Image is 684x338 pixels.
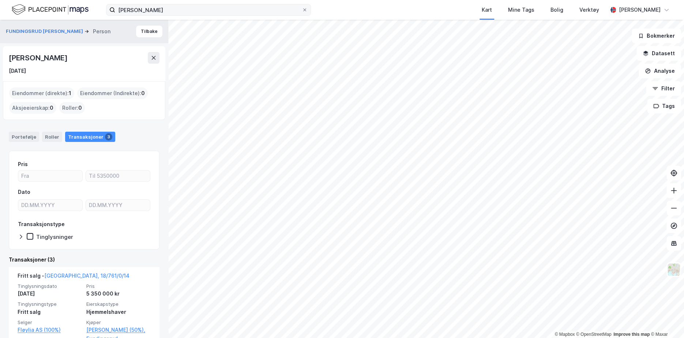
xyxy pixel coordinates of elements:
[9,52,69,64] div: [PERSON_NAME]
[619,5,661,14] div: [PERSON_NAME]
[141,89,145,98] span: 0
[18,271,129,283] div: Fritt salg -
[42,132,62,142] div: Roller
[639,64,681,78] button: Analyse
[44,273,129,279] a: [GEOGRAPHIC_DATA], 18/761/0/14
[9,102,56,114] div: Aksjeeierskap :
[647,99,681,113] button: Tags
[59,102,85,114] div: Roller :
[36,233,73,240] div: Tinglysninger
[18,308,82,316] div: Fritt salg
[647,303,684,338] iframe: Chat Widget
[77,87,148,99] div: Eiendommer (Indirekte) :
[6,28,84,35] button: FUNDINGSRUD [PERSON_NAME]
[18,200,82,211] input: DD.MM.YYYY
[9,87,74,99] div: Eiendommer (direkte) :
[18,160,28,169] div: Pris
[18,283,82,289] span: Tinglysningsdato
[86,170,150,181] input: Til 5350000
[86,289,151,298] div: 5 350 000 kr
[18,188,30,196] div: Dato
[647,303,684,338] div: Kontrollprogram for chat
[50,104,53,112] span: 0
[18,220,65,229] div: Transaksjonstype
[115,4,302,15] input: Søk på adresse, matrikkel, gårdeiere, leietakere eller personer
[508,5,534,14] div: Mine Tags
[646,81,681,96] button: Filter
[18,326,82,334] a: Fløylia AS (100%)
[9,67,26,75] div: [DATE]
[576,332,612,337] a: OpenStreetMap
[86,283,151,289] span: Pris
[136,26,162,37] button: Tilbake
[667,263,681,277] img: Z
[86,326,151,334] a: [PERSON_NAME] (50%),
[86,301,151,307] span: Eierskapstype
[632,29,681,43] button: Bokmerker
[18,289,82,298] div: [DATE]
[78,104,82,112] span: 0
[636,46,681,61] button: Datasett
[9,132,39,142] div: Portefølje
[65,132,115,142] div: Transaksjoner
[93,27,110,36] div: Person
[18,170,82,181] input: Fra
[555,332,575,337] a: Mapbox
[550,5,563,14] div: Bolig
[86,319,151,326] span: Kjøper
[579,5,599,14] div: Verktøy
[12,3,89,16] img: logo.f888ab2527a4732fd821a326f86c7f29.svg
[86,308,151,316] div: Hjemmelshaver
[86,200,150,211] input: DD.MM.YYYY
[105,133,112,140] div: 3
[482,5,492,14] div: Kart
[613,332,650,337] a: Improve this map
[69,89,71,98] span: 1
[9,255,159,264] div: Transaksjoner (3)
[18,301,82,307] span: Tinglysningstype
[18,319,82,326] span: Selger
